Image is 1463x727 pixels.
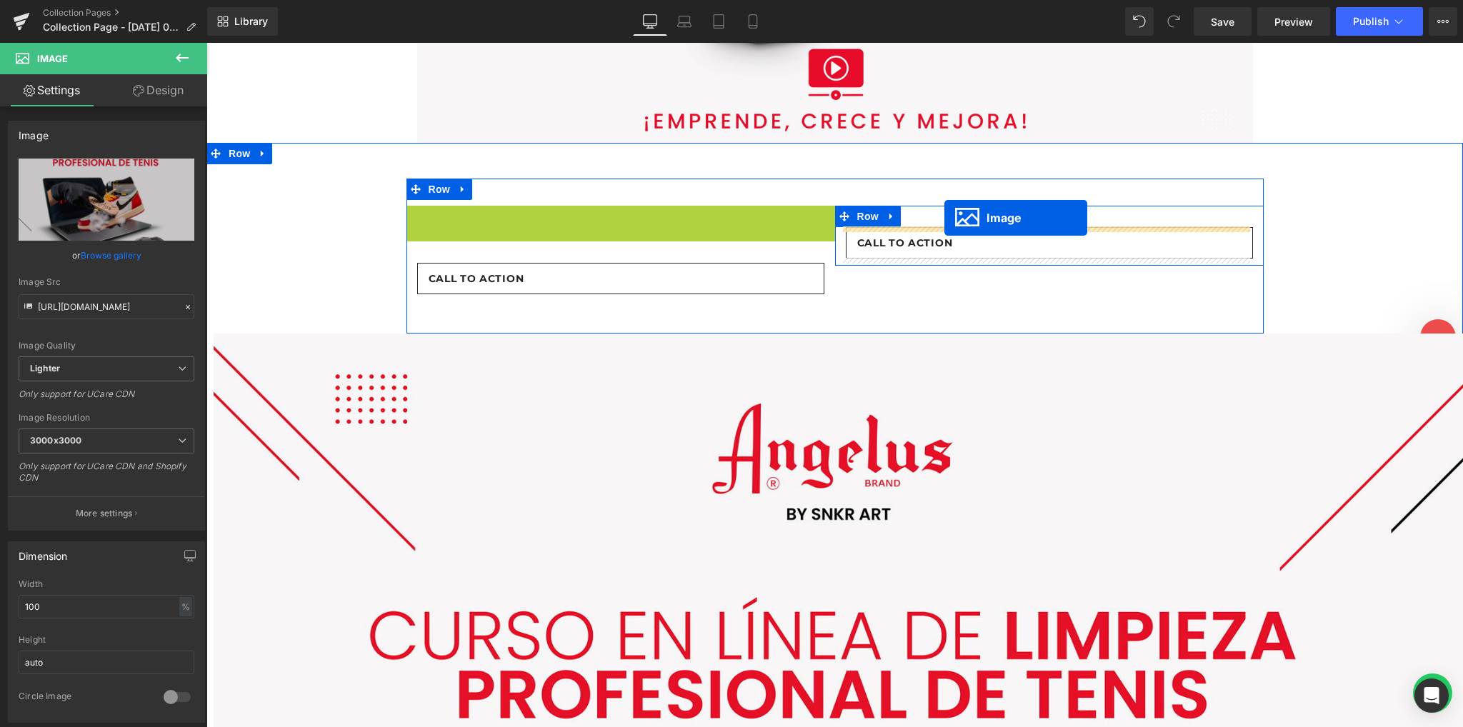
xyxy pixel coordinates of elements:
[19,100,47,121] span: Row
[207,7,278,36] a: New Library
[647,163,676,184] span: Row
[676,163,694,184] a: Expand / Collapse
[19,248,194,263] div: or
[1257,7,1330,36] a: Preview
[81,243,141,268] a: Browse gallery
[1125,7,1154,36] button: Undo
[234,15,268,28] span: Library
[43,7,207,19] a: Collection Pages
[651,192,747,208] span: Call To Action
[222,228,318,244] span: Call To Action
[19,691,149,706] div: Circle Image
[19,413,194,423] div: Image Resolution
[19,341,194,351] div: Image Quality
[1429,7,1457,36] button: More
[736,7,770,36] a: Mobile
[37,53,68,64] span: Image
[30,363,60,373] b: Lighter
[1414,678,1449,713] div: Open Intercom Messenger
[19,635,194,645] div: Height
[639,184,1047,216] a: Call To Action
[19,294,194,319] input: Link
[106,74,210,106] a: Design
[19,651,194,674] input: auto
[47,100,66,121] a: Expand / Collapse
[19,277,194,287] div: Image Src
[19,461,194,493] div: Only support for UCare CDN and Shopify CDN
[9,496,204,530] button: More settings
[1274,14,1313,29] span: Preview
[1159,7,1188,36] button: Redo
[19,388,194,409] div: Only support for UCare CDN
[219,136,247,157] span: Row
[247,136,266,157] a: Expand / Collapse
[211,220,618,251] a: Call To Action
[30,435,81,446] b: 3000x3000
[1211,14,1234,29] span: Save
[1353,16,1389,27] span: Publish
[19,542,68,562] div: Dimension
[76,507,133,520] p: More settings
[19,579,194,589] div: Width
[633,7,667,36] a: Desktop
[19,595,194,618] input: auto
[667,7,701,36] a: Laptop
[701,7,736,36] a: Tablet
[19,121,49,141] div: Image
[179,597,192,616] div: %
[1336,7,1423,36] button: Publish
[43,21,180,33] span: Collection Page - [DATE] 07:09:59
